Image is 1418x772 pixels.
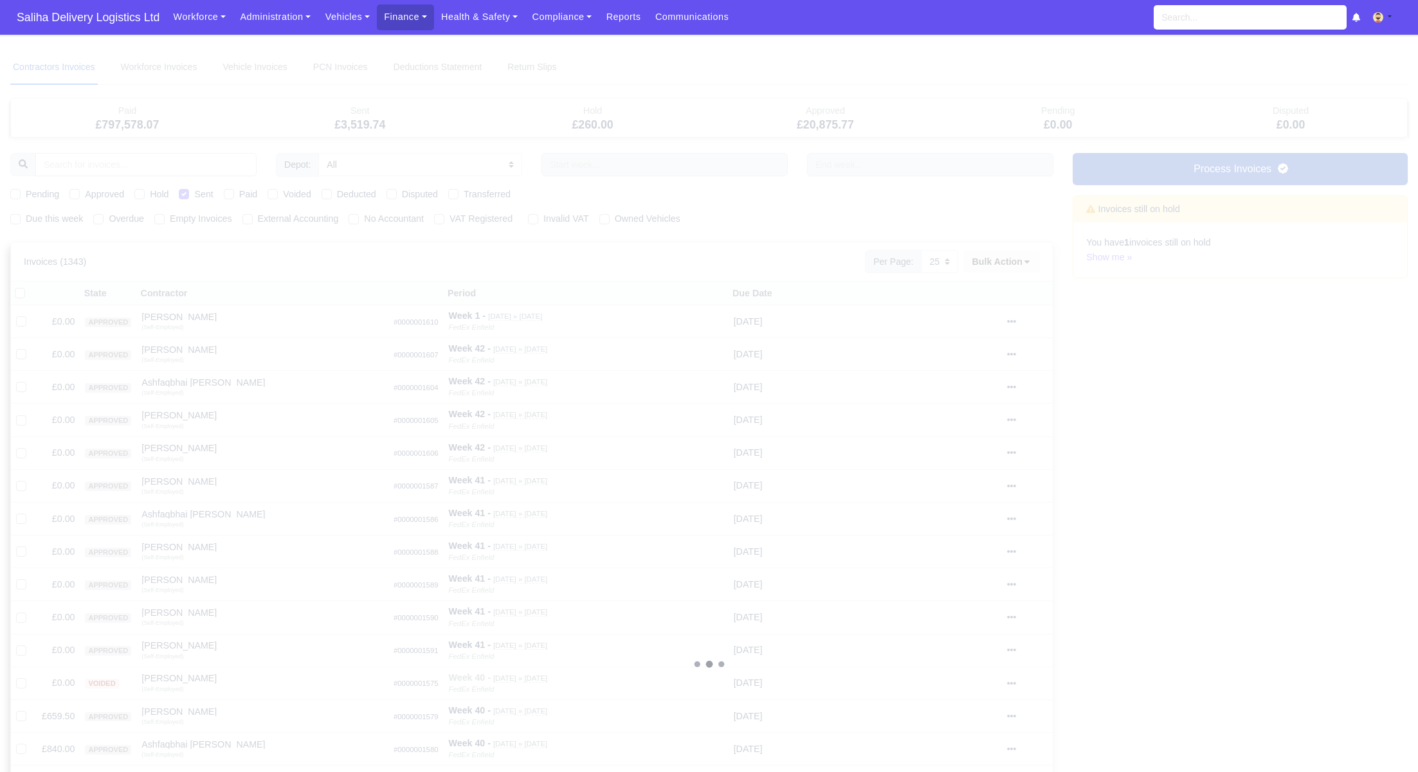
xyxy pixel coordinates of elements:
[166,4,233,30] a: Workforce
[10,5,166,30] a: Saliha Delivery Logistics Ltd
[599,4,648,30] a: Reports
[318,4,377,30] a: Vehicles
[434,4,525,30] a: Health & Safety
[1154,5,1347,30] input: Search...
[1187,624,1418,772] iframe: Chat Widget
[525,4,599,30] a: Compliance
[233,4,318,30] a: Administration
[377,4,434,30] a: Finance
[648,4,736,30] a: Communications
